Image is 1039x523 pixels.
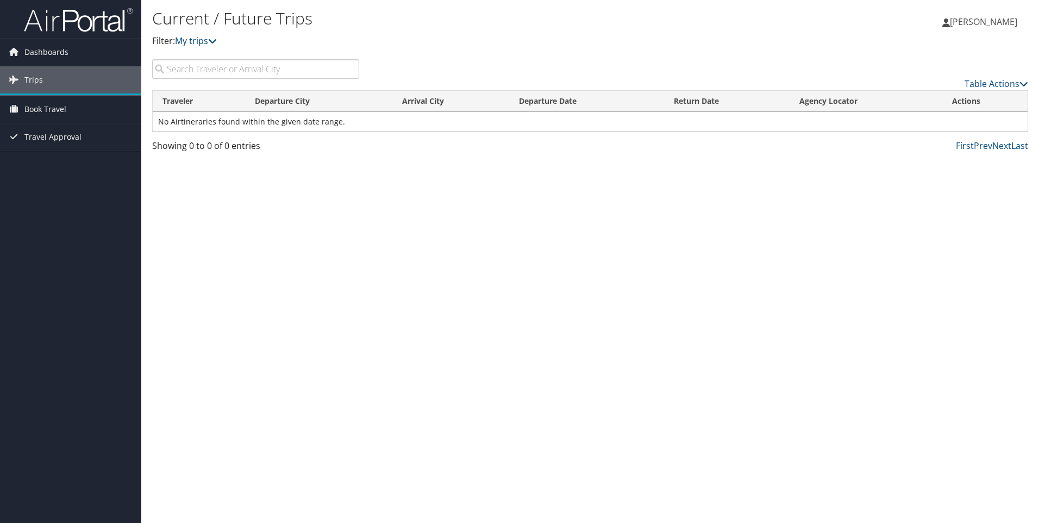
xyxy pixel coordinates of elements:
[1011,140,1028,152] a: Last
[24,39,68,66] span: Dashboards
[153,91,245,112] th: Traveler: activate to sort column ascending
[509,91,664,112] th: Departure Date: activate to sort column descending
[942,91,1028,112] th: Actions
[152,59,359,79] input: Search Traveler or Arrival City
[790,91,942,112] th: Agency Locator: activate to sort column ascending
[24,66,43,94] span: Trips
[153,112,1028,132] td: No Airtineraries found within the given date range.
[965,78,1028,90] a: Table Actions
[956,140,974,152] a: First
[992,140,1011,152] a: Next
[24,123,82,151] span: Travel Approval
[175,35,217,47] a: My trips
[152,139,359,158] div: Showing 0 to 0 of 0 entries
[152,7,736,30] h1: Current / Future Trips
[392,91,509,112] th: Arrival City: activate to sort column ascending
[664,91,790,112] th: Return Date: activate to sort column ascending
[942,5,1028,38] a: [PERSON_NAME]
[24,96,66,123] span: Book Travel
[950,16,1017,28] span: [PERSON_NAME]
[245,91,392,112] th: Departure City: activate to sort column ascending
[152,34,736,48] p: Filter:
[24,7,133,33] img: airportal-logo.png
[974,140,992,152] a: Prev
